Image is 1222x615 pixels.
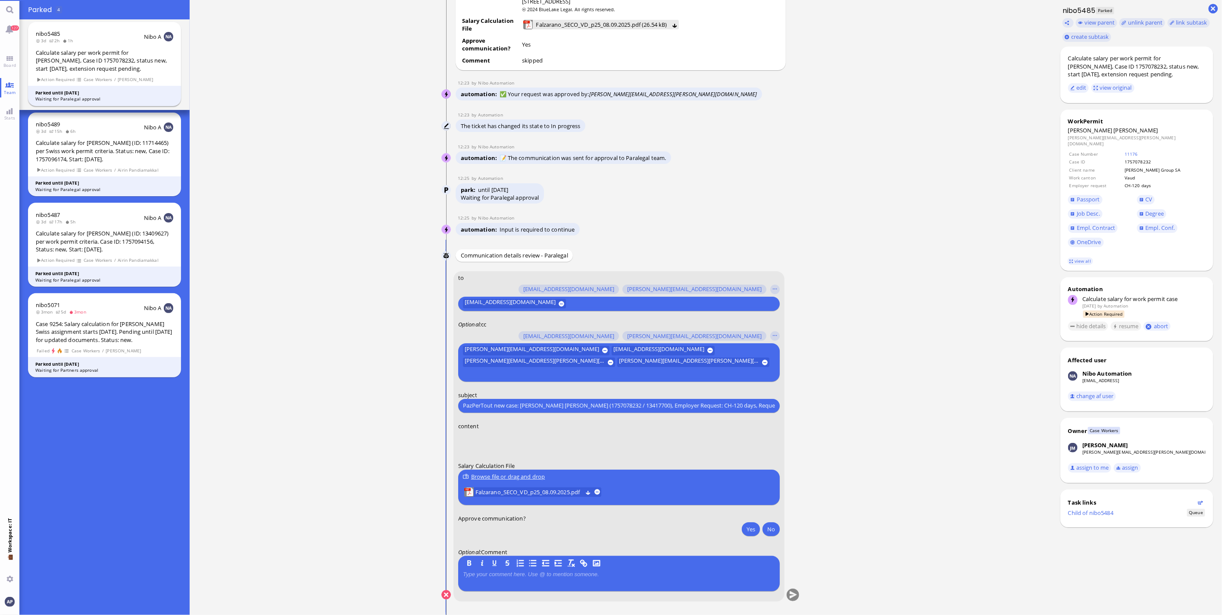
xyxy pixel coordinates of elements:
[36,211,60,219] span: nibo5487
[500,226,575,233] span: Input is required to continue
[35,361,174,367] div: Parked until [DATE]
[442,225,451,235] img: Nibo Automation
[1114,463,1141,473] button: assign
[1088,427,1120,434] span: Case Workers
[458,548,481,556] em: :
[36,76,75,83] span: Action Required
[36,347,50,355] span: Failed
[461,154,500,162] span: automation
[462,36,521,55] td: Approve communication?
[1068,285,1206,293] div: Automation
[35,180,174,186] div: Parked until [DATE]
[462,56,521,67] td: Comment
[458,80,472,86] span: 12:23
[461,122,581,130] span: The ticket has changed its state to In progress
[1069,151,1123,157] td: Case Number
[36,120,60,128] a: nibo5489
[472,112,478,118] span: by
[1114,126,1158,134] span: [PERSON_NAME]
[619,358,759,367] span: [PERSON_NAME][EMAIL_ADDRESS][PERSON_NAME][DOMAIN_NAME]
[35,96,174,102] div: Waiting for Paralegal approval
[500,90,757,98] span: ✅ Your request was approved by:
[1111,322,1141,331] button: resume
[478,144,514,150] span: automation@nibo.ai
[36,166,75,174] span: Action Required
[1097,303,1102,309] span: by
[1069,166,1123,173] td: Client name
[458,391,477,399] span: subject
[523,20,533,29] img: Falzarano_SECO_VD_p25_08.09.2025.pdf
[102,347,104,355] span: /
[1068,427,1088,435] div: Owner
[2,89,18,95] span: Team
[519,331,619,341] button: [EMAIL_ADDRESS][DOMAIN_NAME]
[478,215,514,221] span: automation@nibo.ai
[458,144,472,150] span: 12:23
[164,303,173,313] img: NA
[106,347,141,355] span: [PERSON_NAME]
[1060,6,1096,16] h1: nibo5485
[1124,182,1205,189] td: CH-120 days
[500,154,666,162] span: 📝 The communication was sent for approval to Paralegal team.
[478,175,503,181] span: automation@bluelakelegal.com
[475,487,582,497] a: View Falzarano_SECO_VD_p25_08.09.2025.pdf
[36,139,173,163] div: Calculate salary for [PERSON_NAME] (ID: 11714465) per Swiss work permit criteria. Status: new, Ca...
[481,548,507,556] span: Comment
[523,333,614,340] span: [EMAIL_ADDRESS][DOMAIN_NAME]
[83,76,113,83] span: Case Workers
[763,522,780,536] button: No
[83,257,113,264] span: Case Workers
[35,90,174,96] div: Parked until [DATE]
[36,49,173,73] div: Calculate salary per work permit for [PERSON_NAME], Case ID 1757078232, status new, start [DATE],...
[114,166,116,174] span: /
[1176,19,1208,26] span: link subtask
[1144,322,1171,331] button: abort
[1068,54,1206,78] div: Calculate salary per work permit for [PERSON_NAME], Case ID 1757078232, status new, start [DATE],...
[1104,303,1128,309] span: automation@bluelakelegal.com
[456,249,572,262] div: Communication details review - Paralegal
[1082,377,1119,383] a: [EMAIL_ADDRESS]
[2,115,17,121] span: Stats
[6,553,13,572] span: 💼 Workspace: IT
[465,299,556,308] span: [EMAIL_ADDRESS][DOMAIN_NAME]
[613,346,704,355] span: [EMAIL_ADDRESS][DOMAIN_NAME]
[458,462,515,470] span: Salary Calculation File
[523,286,614,293] span: [EMAIL_ADDRESS][DOMAIN_NAME]
[1091,83,1134,93] button: view original
[523,20,679,29] lob-view: Falzarano_SECO_VD_p25_08.09.2025.pdf (26.54 kB)
[477,559,487,568] button: I
[1068,371,1078,381] img: Nibo Automation
[472,215,478,221] span: by
[36,301,60,309] a: nibo5071
[1077,224,1116,232] span: Empl. Contract
[458,112,472,118] span: 12:23
[461,194,539,201] div: Waiting for Paralegal approval
[463,346,609,355] button: [PERSON_NAME][EMAIL_ADDRESS][DOMAIN_NAME]
[458,274,464,282] span: to
[1137,223,1178,233] a: Empl. Conf.
[461,90,500,98] span: automation
[627,286,762,293] span: [PERSON_NAME][EMAIL_ADDRESS][DOMAIN_NAME]
[36,30,60,38] a: nibo5485
[36,229,173,254] div: Calculate salary for [PERSON_NAME] (ID: 13409627) per work permit criteria. Case ID: 1757094156, ...
[1076,18,1117,28] button: view parent
[1077,195,1100,203] span: Passport
[5,597,14,606] img: You
[442,185,451,195] img: Automation
[458,320,481,328] em: :
[1068,257,1093,265] a: view all
[1068,83,1089,93] button: edit
[57,6,60,13] span: 4
[522,41,531,48] span: Yes
[1068,117,1206,125] div: WorkPermit
[144,123,162,131] span: Nibo A
[164,213,173,223] img: NA
[1068,195,1103,204] a: Passport
[1187,509,1205,516] span: Status
[1125,151,1138,157] a: 11176
[1137,209,1166,219] a: Degree
[1063,18,1074,28] button: Copy ticket nibo5485 link to clipboard
[622,285,766,294] button: [PERSON_NAME][EMAIL_ADDRESS][DOMAIN_NAME]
